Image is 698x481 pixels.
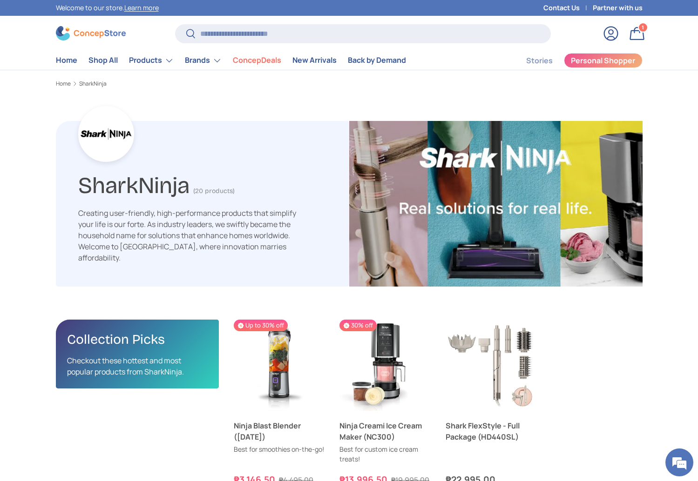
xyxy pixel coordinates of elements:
a: Learn more [124,3,159,12]
span: Personal Shopper [571,57,635,64]
span: 1 [642,24,644,31]
a: Ninja Blast Blender ([DATE]) [234,420,325,442]
a: Stories [526,52,553,70]
a: Shark FlexStyle - Full Package (HD440SL) [446,320,537,411]
a: SharkNinja [79,81,107,87]
a: ConcepDeals [233,51,281,69]
a: Back by Demand [348,51,406,69]
a: Shop All [88,51,118,69]
h2: Collection Picks [67,331,208,348]
img: ConcepStore [56,26,126,40]
a: Home [56,81,71,87]
a: New Arrivals [292,51,337,69]
a: Ninja Blast Blender (BC151) [234,320,325,411]
a: Ninja Creami Ice Cream Maker (NC300) [339,320,431,411]
a: Ninja Creami Ice Cream Maker (NC300) [339,420,431,442]
h1: SharkNinja [78,168,190,199]
p: Welcome to our store. [56,3,159,13]
a: Contact Us [543,3,593,13]
span: 30% off [339,320,377,331]
nav: Secondary [504,51,643,70]
a: Shark FlexStyle - Full Package (HD440SL) [446,420,537,442]
nav: Breadcrumbs [56,80,643,88]
a: Products [129,51,174,70]
a: Partner with us [593,3,643,13]
summary: Products [123,51,179,70]
a: Personal Shopper [564,53,643,68]
p: Checkout these hottest and most popular products from SharkNinja. [67,355,208,377]
img: SharkNinja [349,121,643,287]
summary: Brands [179,51,227,70]
div: Creating user-friendly, high-performance products that simplify your life is our forte. As indust... [78,207,297,263]
a: Brands [185,51,222,70]
span: (20 products) [193,187,235,195]
nav: Primary [56,51,406,70]
span: Up to 30% off [234,320,288,331]
a: Home [56,51,77,69]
